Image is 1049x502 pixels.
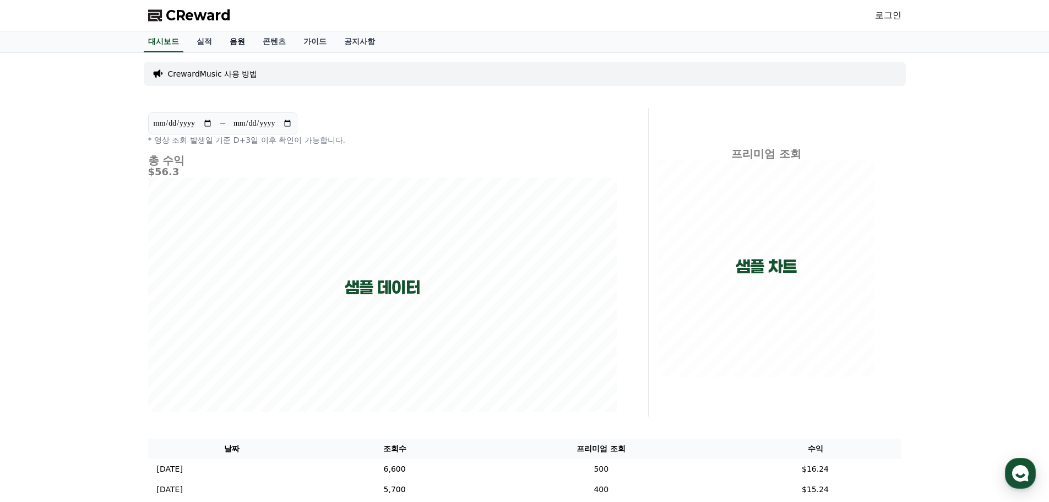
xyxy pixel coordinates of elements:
p: * 영상 조회 발생일 기준 D+3일 이후 확인이 가능합니다. [148,134,617,145]
td: $16.24 [730,459,901,479]
a: 실적 [188,31,221,52]
span: 설정 [170,366,183,375]
h4: 프리미엄 조회 [657,148,875,160]
p: 샘플 데이터 [345,278,420,298]
a: 설정 [142,349,211,377]
p: [DATE] [157,484,183,495]
a: 공지사항 [335,31,384,52]
a: 음원 [221,31,254,52]
a: 로그인 [875,9,901,22]
a: 대시보드 [144,31,183,52]
td: $15.24 [730,479,901,500]
td: 500 [473,459,729,479]
th: 프리미엄 조회 [473,439,729,459]
a: 홈 [3,349,73,377]
a: 콘텐츠 [254,31,295,52]
a: CrewardMusic 사용 방법 [168,68,258,79]
th: 날짜 [148,439,317,459]
td: 400 [473,479,729,500]
td: 5,700 [316,479,473,500]
td: 6,600 [316,459,473,479]
span: 대화 [101,366,114,375]
th: 수익 [730,439,901,459]
h5: $56.3 [148,166,617,177]
p: ~ [219,117,226,130]
span: 홈 [35,366,41,375]
a: 가이드 [295,31,335,52]
h4: 총 수익 [148,154,617,166]
a: 대화 [73,349,142,377]
th: 조회수 [316,439,473,459]
a: CReward [148,7,231,24]
p: [DATE] [157,463,183,475]
span: CReward [166,7,231,24]
p: 샘플 차트 [736,257,797,277]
